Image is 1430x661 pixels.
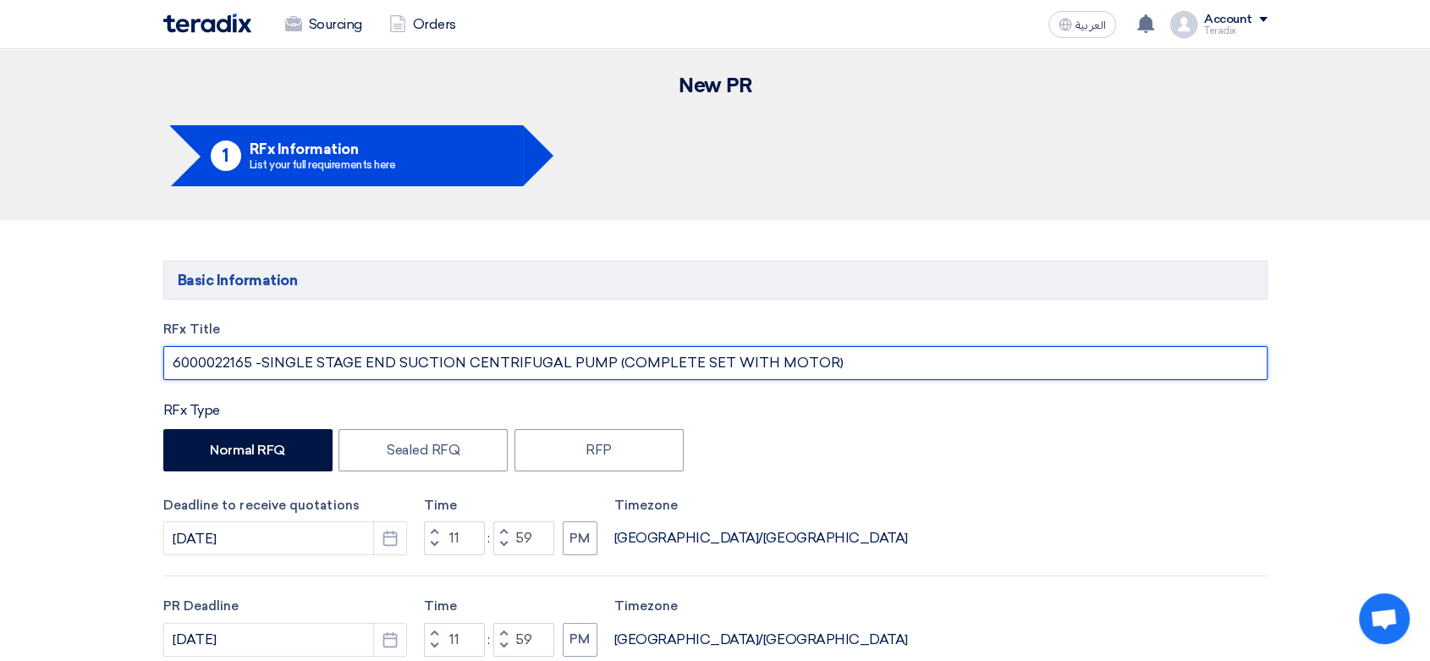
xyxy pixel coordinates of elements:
[424,521,485,555] input: Hours
[485,630,493,650] div: :
[250,141,396,157] h5: RFx Information
[563,623,597,657] button: PM
[1170,11,1197,38] img: profile_test.png
[250,159,396,170] div: List your full requirements here
[493,521,554,555] input: Minutes
[163,320,1268,339] label: RFx Title
[211,140,241,171] div: 1
[338,429,508,471] label: Sealed RFQ
[514,429,684,471] label: RFP
[485,528,493,548] div: :
[272,6,376,43] a: Sourcing
[1359,593,1410,644] div: Open chat
[163,623,407,657] input: PR Deadline
[163,261,1268,300] h5: Basic Information
[424,597,597,616] label: Time
[163,346,1268,380] input: e.g. New ERP System, Server Visualization Project...
[163,597,407,616] label: PR Deadline
[163,14,251,33] img: Teradix logo
[424,623,485,657] input: Hours
[614,597,908,616] label: Timezone
[1075,19,1106,31] span: العربية
[163,74,1268,98] h2: New PR
[614,630,908,650] div: [GEOGRAPHIC_DATA]/[GEOGRAPHIC_DATA]
[163,400,1268,421] div: RFx Type
[563,521,597,555] button: PM
[163,496,407,515] label: Deadline to receive quotations
[614,528,908,548] div: [GEOGRAPHIC_DATA]/[GEOGRAPHIC_DATA]
[163,521,407,555] input: yyyy-mm-dd
[1204,26,1268,36] div: Teradix
[376,6,470,43] a: Orders
[1048,11,1116,38] button: العربية
[424,496,597,515] label: Time
[1204,13,1252,27] div: Account
[493,623,554,657] input: Minutes
[614,496,908,515] label: Timezone
[163,429,333,471] label: Normal RFQ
